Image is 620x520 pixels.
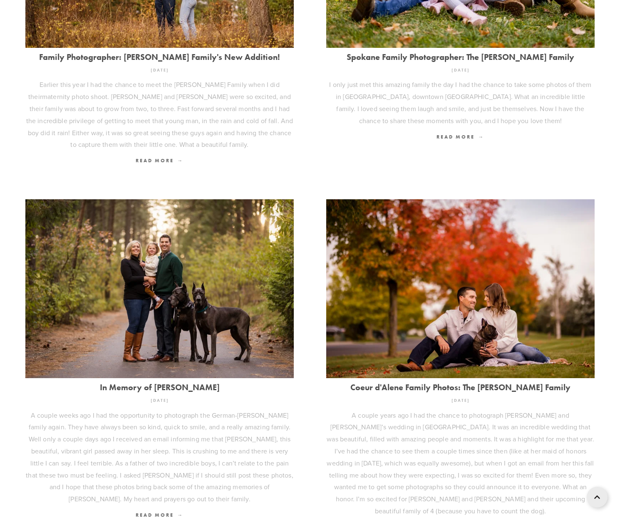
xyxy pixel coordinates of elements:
p: I only just met this amazing family the day I had the chance to take some photos of them in [GEOG... [326,79,595,126]
a: Coeur d'Alene Family Photos: The [PERSON_NAME] Family [326,383,595,392]
time: [DATE] [151,64,169,76]
span: Read More [136,157,184,163]
p: A couple years ago I had the chance to photograph [PERSON_NAME] and [PERSON_NAME]’s wedding in [G... [326,409,595,517]
p: A couple weeks ago I had the opportunity to photograph the German-[PERSON_NAME] family again. The... [25,409,294,505]
a: Family Photographer: [PERSON_NAME] Family's New Addition! [25,52,294,62]
a: Spokane Family Photographer: The [PERSON_NAME] Family [326,52,595,62]
span: Read More [136,512,184,518]
a: maternity photo shoot [42,92,107,101]
p: Earlier this year I had the chance to meet the [PERSON_NAME] Family when I did their . [PERSON_NA... [25,79,294,151]
time: [DATE] [451,395,470,406]
a: Read More [25,155,294,167]
img: Coeur d'Alene Family Photos: The Dotts Family [326,199,595,378]
img: In Memory of Rosalie [25,199,294,378]
a: Read More [326,131,595,143]
time: [DATE] [451,64,470,76]
time: [DATE] [151,395,169,406]
span: Read More [436,134,484,140]
a: In Memory of [PERSON_NAME] [25,383,294,392]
